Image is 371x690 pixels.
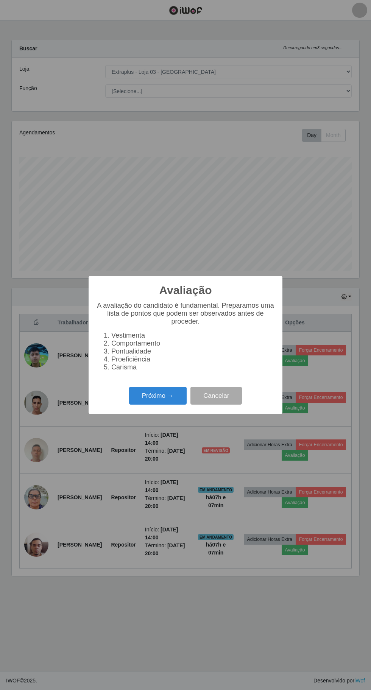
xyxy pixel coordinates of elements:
[111,332,275,340] li: Vestimenta
[111,363,275,371] li: Carisma
[111,340,275,347] li: Comportamento
[190,387,242,405] button: Cancelar
[111,347,275,355] li: Pontualidade
[129,387,187,405] button: Próximo →
[159,283,212,297] h2: Avaliação
[111,355,275,363] li: Proeficiência
[96,302,275,326] p: A avaliação do candidato é fundamental. Preparamos uma lista de pontos que podem ser observados a...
